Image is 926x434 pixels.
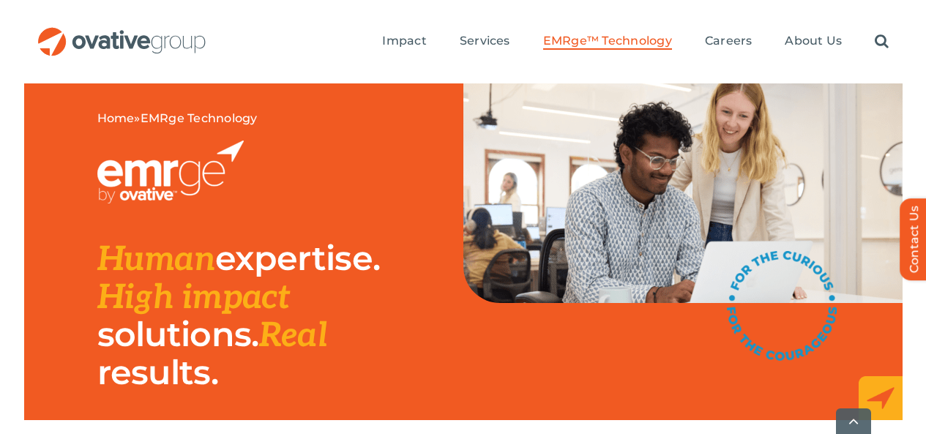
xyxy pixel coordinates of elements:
span: EMRge™ Technology [543,34,672,48]
span: Services [460,34,510,48]
span: Real [259,315,327,356]
nav: Menu [382,18,889,65]
span: solutions. [97,313,259,355]
a: About Us [785,34,842,50]
span: EMRge Technology [141,111,258,125]
a: EMRge™ Technology [543,34,672,50]
a: OG_Full_horizontal_RGB [37,26,207,40]
img: EMRge_HomePage_Elements_Arrow Box [859,376,903,420]
span: Human [97,239,216,280]
span: High impact [97,277,290,318]
a: Home [97,111,135,125]
span: About Us [785,34,842,48]
span: Impact [382,34,426,48]
a: Careers [705,34,753,50]
span: » [97,111,258,126]
a: Impact [382,34,426,50]
a: Services [460,34,510,50]
span: Careers [705,34,753,48]
a: Search [875,34,889,50]
img: EMRge Landing Page Header Image [463,83,903,303]
span: expertise. [215,237,380,279]
img: EMRGE_RGB_wht [97,141,244,203]
span: results. [97,351,218,393]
